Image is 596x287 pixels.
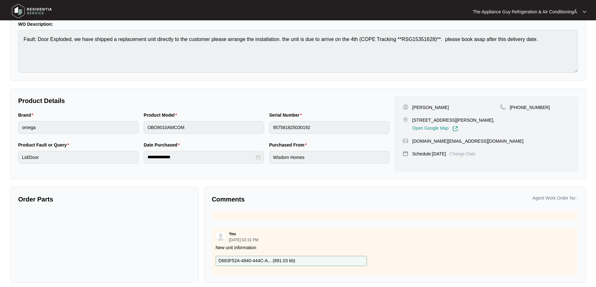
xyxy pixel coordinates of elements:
[18,30,578,73] textarea: Fault: Door Exploded, we have shipped a replacement unit directly to the customer please arrange ...
[269,121,390,134] input: Serial Number
[403,117,408,123] img: map-pin
[269,151,390,164] input: Purchased From
[18,112,36,118] label: Brand
[147,154,255,161] input: Date Purchased
[144,121,264,134] input: Product Model
[18,151,139,164] input: Product Fault or Query
[412,151,446,157] p: Schedule: [DATE]
[269,142,309,148] label: Purchased From
[10,2,54,21] img: residentia service logo
[216,232,226,241] img: user.svg
[449,151,476,157] p: Change Date
[412,138,523,144] p: [DOMAIN_NAME][EMAIL_ADDRESS][DOMAIN_NAME]
[583,10,586,13] img: dropdown arrow
[229,238,258,242] p: [DATE] 02:31 PM
[412,104,449,111] p: [PERSON_NAME]
[219,257,295,264] p: D683F52A-4940-444C-A... ( 891.03 kb )
[452,126,458,132] img: Link-External
[403,104,408,110] img: user-pin
[269,112,304,118] label: Serial Number
[18,121,139,134] input: Brand
[144,112,180,118] label: Product Model
[473,9,577,15] p: The Appliance Guy Refrigeration & Air ConditioningÂ
[216,244,574,251] p: New unit information
[144,142,182,148] label: Date Purchased
[412,126,458,132] a: Open Google Map
[18,195,191,204] p: Order Parts
[533,195,578,201] p: Agent Work Order No :
[18,96,390,105] p: Product Details
[403,151,408,156] img: map-pin
[212,195,391,204] p: Comments
[412,117,494,123] p: [STREET_ADDRESS][PERSON_NAME],
[18,21,578,27] p: WO Description:
[403,138,408,144] img: map-pin
[510,104,550,111] p: [PHONE_NUMBER]
[500,104,506,110] img: map-pin
[229,231,236,236] p: You
[18,142,72,148] label: Product Fault or Query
